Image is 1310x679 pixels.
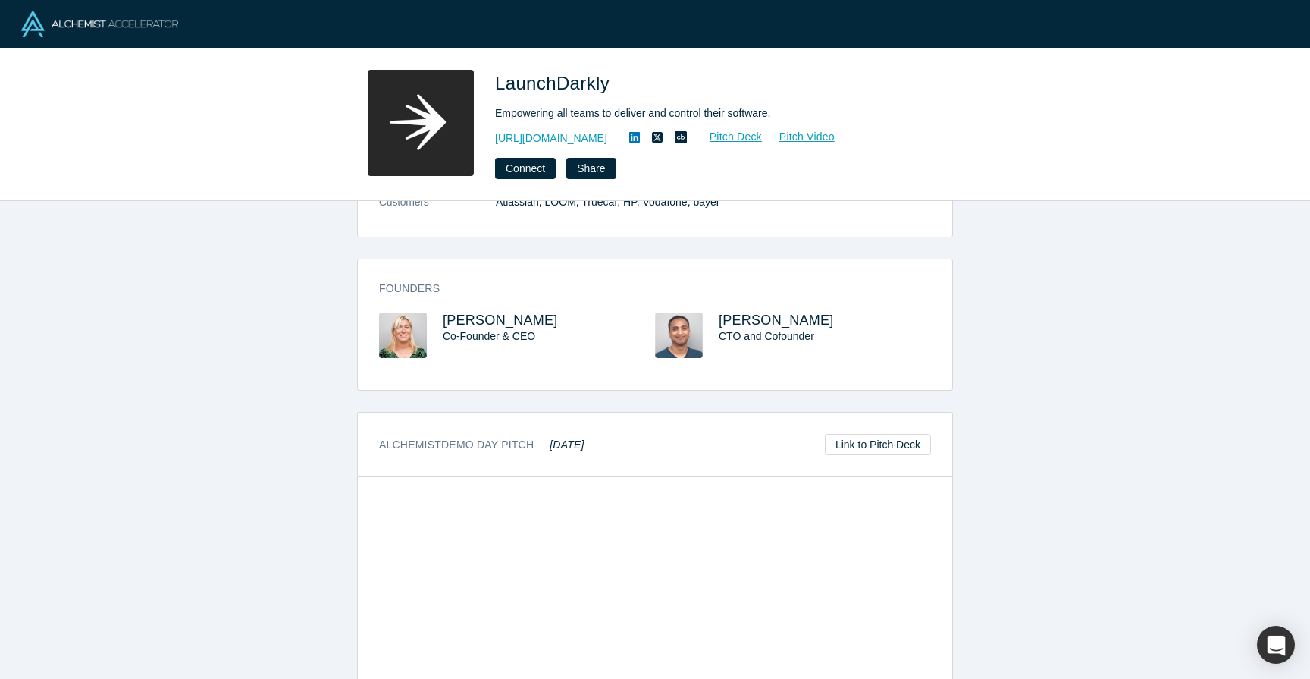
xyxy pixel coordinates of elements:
h3: Founders [379,281,910,297]
img: Alchemist Logo [21,11,178,37]
button: Connect [495,158,556,179]
em: [DATE] [550,439,584,451]
dt: Customers [379,194,496,226]
img: LaunchDarkly's Logo [368,70,474,176]
div: Empowering all teams to deliver and control their software. [495,105,920,121]
a: Pitch Video [763,128,835,146]
button: Share [566,158,616,179]
a: [URL][DOMAIN_NAME] [495,130,607,146]
h3: Alchemist Demo Day Pitch [379,437,584,453]
span: CTO and Cofounder [719,330,814,342]
a: Pitch Deck [693,128,763,146]
dd: Atlassian, LOOM, Truecar, HP, Vodafone, bayer [496,194,931,210]
img: Edith Harbaugh's Profile Image [379,313,427,358]
span: Co-Founder & CEO [443,330,535,342]
span: LaunchDarkly [495,73,615,93]
img: John Kodumal's Profile Image [655,313,703,358]
a: [PERSON_NAME] [719,313,834,328]
a: Link to Pitch Deck [825,434,931,455]
a: [PERSON_NAME] [443,313,558,328]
